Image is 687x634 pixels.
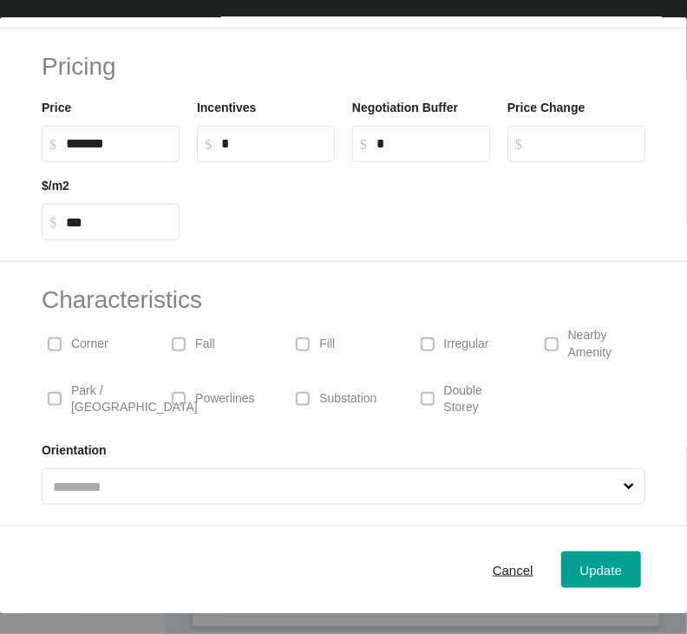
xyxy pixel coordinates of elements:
button: Cancel [474,552,553,588]
p: Park / [GEOGRAPHIC_DATA] [71,382,198,416]
span: Update [580,563,622,578]
span: Close menu... [620,469,638,504]
tspan: $ [49,137,56,152]
p: Double Storey [444,382,518,416]
input: $ [532,136,638,151]
label: $/m2 [42,179,69,193]
button: Update [561,552,641,588]
label: Incentives [197,101,256,114]
input: $ [221,136,327,151]
h2: Characteristics [42,283,645,317]
input: $ [66,215,172,230]
label: Orientation [42,443,107,457]
p: Fill [319,336,335,353]
tspan: $ [205,137,212,152]
tspan: $ [360,137,367,152]
label: Price [42,101,71,114]
label: Negotiation Buffer [352,101,458,114]
p: Powerlines [195,390,254,408]
input: $ [376,136,482,151]
tspan: $ [49,215,56,230]
p: Irregular [444,336,489,353]
p: Fall [195,336,215,353]
input: $ [66,136,172,151]
p: Substation [319,390,376,408]
tspan: $ [515,137,522,152]
label: Price Change [507,101,585,114]
p: Nearby Amenity [568,327,642,361]
p: Corner [71,336,108,353]
h2: Pricing [42,49,645,83]
span: Cancel [493,563,533,578]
